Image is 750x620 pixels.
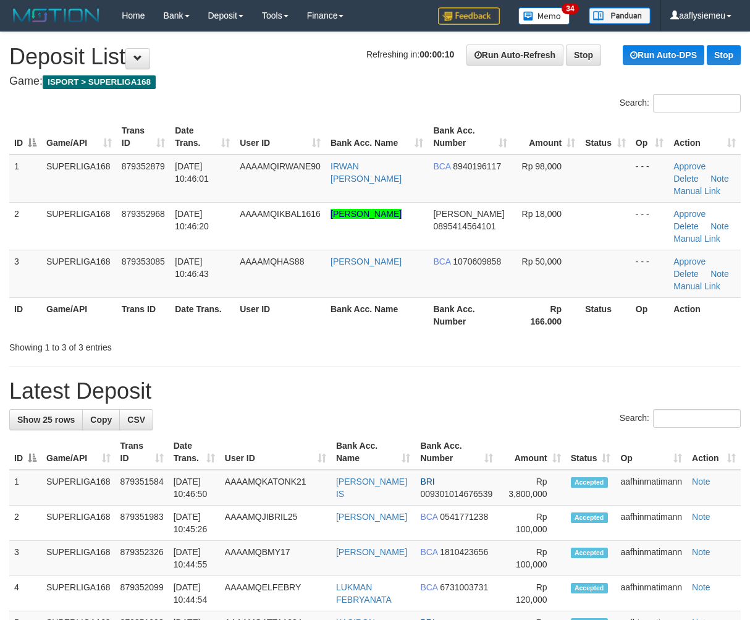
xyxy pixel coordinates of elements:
span: Copy 8940196117 to clipboard [453,161,501,171]
th: Trans ID [117,297,170,333]
td: [DATE] 10:44:55 [169,541,220,576]
span: BCA [433,257,450,266]
span: Rp 98,000 [522,161,562,171]
th: Trans ID: activate to sort column ascending [116,435,169,470]
td: 1 [9,155,41,203]
a: Note [710,269,729,279]
h1: Latest Deposit [9,379,741,404]
th: Bank Acc. Name: activate to sort column ascending [331,435,415,470]
td: - - - [631,202,668,250]
th: Rp 166.000 [512,297,580,333]
span: Rp 50,000 [522,257,562,266]
th: Bank Acc. Name: activate to sort column ascending [326,119,428,155]
td: 2 [9,506,41,541]
a: Delete [673,174,698,184]
th: Date Trans.: activate to sort column ascending [169,435,220,470]
td: SUPERLIGA168 [41,202,117,250]
input: Search: [653,409,741,428]
td: 1 [9,470,41,506]
th: Date Trans. [170,297,235,333]
td: Rp 100,000 [498,506,566,541]
th: Action: activate to sort column ascending [668,119,741,155]
th: Game/API: activate to sort column ascending [41,119,117,155]
span: BCA [420,547,437,557]
td: [DATE] 10:45:26 [169,506,220,541]
td: 4 [9,576,41,611]
td: 879352099 [116,576,169,611]
input: Search: [653,94,741,113]
span: BCA [420,582,437,592]
img: Button%20Memo.svg [518,7,570,25]
a: Stop [566,45,601,66]
td: SUPERLIGA168 [41,541,116,576]
span: Copy 1810423656 to clipboard [440,547,488,557]
a: Note [692,512,710,522]
th: ID: activate to sort column descending [9,435,41,470]
a: CSV [119,409,153,430]
span: BCA [433,161,450,171]
a: Manual Link [673,186,720,196]
a: Stop [707,45,741,65]
span: Accepted [571,548,608,558]
td: Rp 100,000 [498,541,566,576]
td: Rp 3,800,000 [498,470,566,506]
th: Game/API: activate to sort column ascending [41,435,116,470]
th: Amount: activate to sort column ascending [512,119,580,155]
span: AAAAMQHAS88 [240,257,304,266]
th: Bank Acc. Number: activate to sort column ascending [428,119,512,155]
span: AAAAMQIRWANE90 [240,161,321,171]
span: Copy [90,415,112,425]
th: Op: activate to sort column ascending [631,119,668,155]
a: Note [710,174,729,184]
span: Copy 0541771238 to clipboard [440,512,488,522]
a: [PERSON_NAME] [336,547,407,557]
td: [DATE] 10:44:54 [169,576,220,611]
th: Op: activate to sort column ascending [615,435,687,470]
span: [DATE] 10:46:43 [175,257,209,279]
td: AAAAMQJIBRIL25 [220,506,331,541]
td: aafhinmatimann [615,576,687,611]
td: SUPERLIGA168 [41,470,116,506]
h1: Deposit List [9,45,741,69]
a: [PERSON_NAME] [331,257,402,266]
span: CSV [127,415,145,425]
label: Search: [620,409,741,428]
span: Copy 1070609858 to clipboard [453,257,501,266]
td: aafhinmatimann [615,470,687,506]
a: Note [692,547,710,557]
a: Run Auto-DPS [623,45,704,65]
th: Trans ID: activate to sort column ascending [117,119,170,155]
img: MOTION_logo.png [9,6,103,25]
td: 879351983 [116,506,169,541]
a: Approve [673,209,706,219]
td: - - - [631,250,668,297]
td: Rp 120,000 [498,576,566,611]
span: 879352879 [122,161,165,171]
span: Accepted [571,477,608,488]
a: [PERSON_NAME] [331,209,402,219]
th: Action: activate to sort column ascending [687,435,741,470]
a: Run Auto-Refresh [466,45,563,66]
th: ID [9,297,41,333]
td: - - - [631,155,668,203]
label: Search: [620,94,741,113]
span: [DATE] 10:46:20 [175,209,209,231]
td: 879351584 [116,470,169,506]
span: [DATE] 10:46:01 [175,161,209,184]
span: Accepted [571,583,608,593]
span: ISPORT > SUPERLIGA168 [43,75,156,89]
a: [PERSON_NAME] IS [336,477,407,499]
a: Approve [673,257,706,266]
span: Copy 0895414564101 to clipboard [433,221,495,231]
span: 879353085 [122,257,165,266]
th: Bank Acc. Number: activate to sort column ascending [415,435,497,470]
th: User ID: activate to sort column ascending [220,435,331,470]
a: Delete [673,221,698,231]
span: Copy 6731003731 to clipboard [440,582,488,592]
th: Status [580,297,631,333]
span: Rp 18,000 [522,209,562,219]
a: [PERSON_NAME] [336,512,407,522]
a: Copy [82,409,120,430]
span: BCA [420,512,437,522]
a: Delete [673,269,698,279]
